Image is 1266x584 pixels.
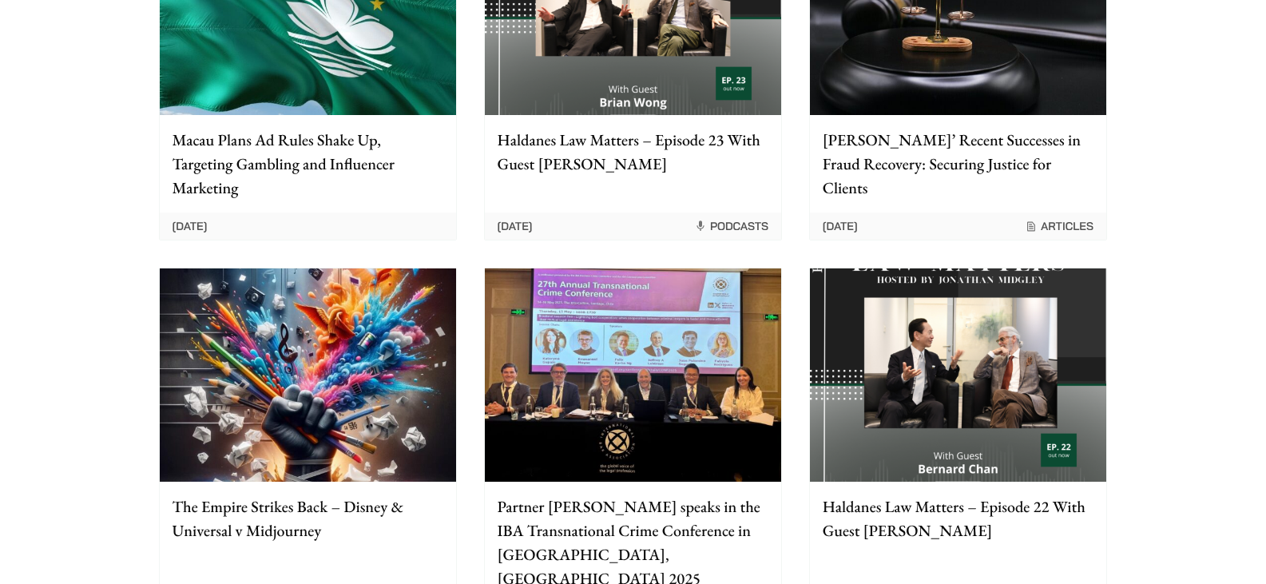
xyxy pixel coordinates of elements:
p: The Empire Strikes Back – Disney & Universal v Midjourney [173,495,443,542]
span: Articles [1025,219,1093,233]
p: Haldanes Law Matters – Episode 22 With Guest [PERSON_NAME] [823,495,1093,542]
span: Podcasts [694,219,768,233]
p: Macau Plans Ad Rules Shake Up, Targeting Gambling and Influencer Marketing [173,128,443,200]
time: [DATE] [823,219,858,233]
p: Haldanes Law Matters – Episode 23 With Guest [PERSON_NAME] [498,128,768,176]
p: [PERSON_NAME]’ Recent Successes in Fraud Recovery: Securing Justice for Clients [823,128,1093,200]
time: [DATE] [173,219,208,233]
time: [DATE] [498,219,533,233]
